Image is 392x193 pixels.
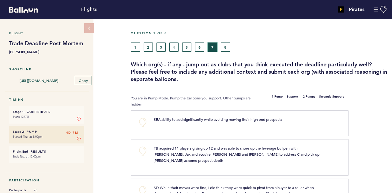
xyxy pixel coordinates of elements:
b: 1 Pump = Support [272,95,298,107]
h4: Pirates [349,6,364,13]
small: Stage 1 [13,110,24,114]
span: SEA ability to add significantly while avoiding moving their high end prospects [154,117,282,122]
h6: - Pump [13,130,81,134]
h3: Which org(s) - if any - jump out as clubs that you think executed the deadline particularly well?... [131,61,387,83]
time: Ends Tue. at 12:00pm [13,154,41,158]
b: [PERSON_NAME] [9,49,84,55]
h6: - Results [13,150,81,154]
button: Copy [75,76,92,85]
p: You are in Pump Mode. Pump the balloons you support. Other pumps are hidden. [131,95,257,107]
time: Starts [DATE] [13,115,29,119]
span: 23 [34,188,52,192]
svg: Balloon [9,7,38,13]
h5: Shortlink [9,67,84,71]
h6: - Contribute [13,110,81,114]
time: Started Thu. at 6:00pm [13,135,43,139]
h5: Participation [9,178,84,182]
small: Flight End [13,150,28,154]
button: 5 [182,43,191,52]
button: Manage Account [374,6,387,13]
button: 4 [169,43,179,52]
button: 7 [208,43,217,52]
h5: Timing [9,98,84,102]
h1: Trade Deadline Post-Mortem [9,40,84,47]
button: 8 [221,43,230,52]
h5: Flight [9,31,84,35]
button: 6 [195,43,204,52]
button: 1 [131,43,140,52]
small: Stage 2 [13,130,24,134]
h5: Question 7 of 8 [131,31,387,35]
a: Flights [81,6,97,13]
span: Copy [79,78,88,83]
button: 3 [156,43,166,52]
a: Balloon [5,6,38,13]
b: 2 Pumps = Strongly Support [303,95,344,107]
span: TB acquired 11 players giving up 12 and was able to shore up the leverage bullpen with [PERSON_NA... [154,146,320,163]
button: 2 [144,43,153,52]
span: 4D 7M [66,130,78,136]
